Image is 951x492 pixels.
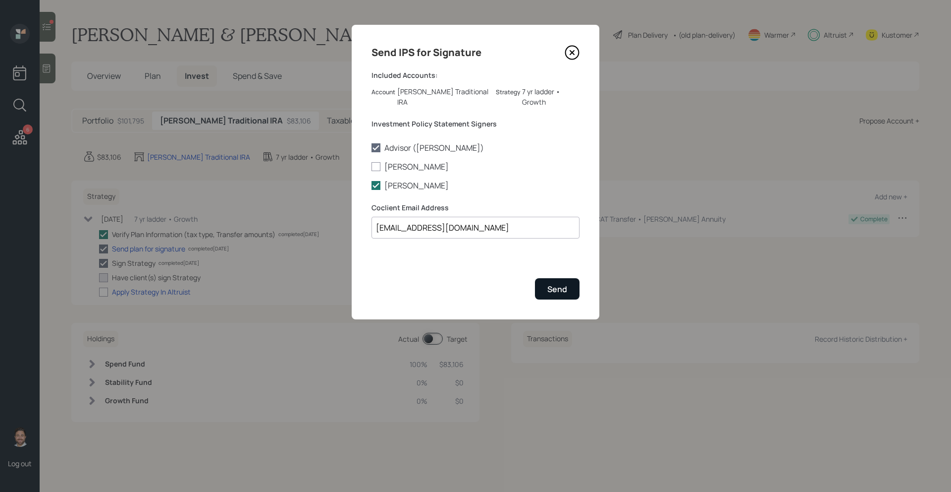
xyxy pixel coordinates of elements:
[371,161,580,172] label: [PERSON_NAME]
[371,142,580,153] label: Advisor ([PERSON_NAME])
[496,88,520,97] label: Strategy
[371,70,580,80] label: Included Accounts:
[397,86,492,107] div: [PERSON_NAME] Traditional IRA
[371,180,580,191] label: [PERSON_NAME]
[547,284,567,295] div: Send
[371,45,481,61] h4: Send IPS for Signature
[535,278,580,300] button: Send
[371,203,580,213] label: Coclient Email Address
[522,86,580,107] div: 7 yr ladder • Growth
[371,119,580,129] label: Investment Policy Statement Signers
[371,88,395,97] label: Account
